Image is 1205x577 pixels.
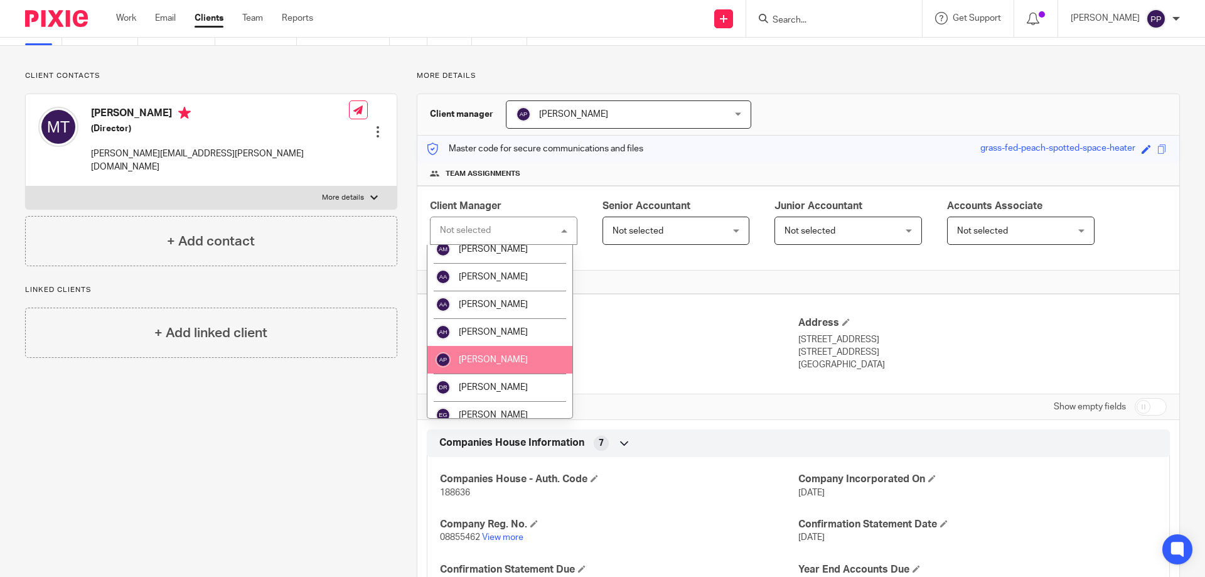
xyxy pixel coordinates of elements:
p: Master code for secure communications and files [427,143,643,155]
span: [PERSON_NAME] [459,272,528,281]
a: Team [242,12,263,24]
span: [PERSON_NAME] [459,328,528,337]
label: Show empty fields [1054,401,1126,413]
span: 188636 [440,488,470,497]
span: Team assignments [446,169,520,179]
i: Primary [178,107,191,119]
img: svg%3E [436,352,451,367]
h4: Client type [430,316,798,330]
h5: (Director) [91,122,349,135]
img: svg%3E [436,380,451,395]
h4: CUSTOM FIELDS [430,402,798,412]
span: Senior Accountant [602,201,690,211]
h4: Year End Accounts Due [798,563,1157,576]
img: svg%3E [436,325,451,340]
img: svg%3E [436,269,451,284]
input: Search [771,15,884,26]
p: Client contacts [25,71,397,81]
p: [PERSON_NAME] [1071,12,1140,24]
h4: [PERSON_NAME] [91,107,349,122]
a: Email [155,12,176,24]
a: View more [482,533,523,542]
span: [PERSON_NAME] [459,383,528,392]
img: svg%3E [436,242,451,257]
img: svg%3E [1146,9,1166,29]
span: [PERSON_NAME] [459,355,528,364]
img: svg%3E [436,297,451,312]
h4: Confirmation Statement Due [440,563,798,576]
img: svg%3E [516,107,531,122]
p: [STREET_ADDRESS] [798,333,1167,346]
span: Get Support [953,14,1001,23]
div: Not selected [440,226,491,235]
span: Client Manager [430,201,501,211]
span: [PERSON_NAME] [459,411,528,419]
img: Pixie [25,10,88,27]
span: Not selected [957,227,1008,235]
a: Clients [195,12,223,24]
h4: Company Incorporated On [798,473,1157,486]
div: grass-fed-peach-spotted-space-heater [980,142,1135,156]
h4: Company Reg. No. [440,518,798,531]
img: svg%3E [38,107,78,147]
span: Companies House Information [439,436,584,450]
span: Junior Accountant [774,201,862,211]
span: 7 [599,437,604,450]
p: [STREET_ADDRESS] [798,346,1167,359]
span: Accounts Associate [947,201,1042,211]
p: [PERSON_NAME][EMAIL_ADDRESS][PERSON_NAME][DOMAIN_NAME] [91,148,349,173]
img: svg%3E [436,407,451,423]
p: [GEOGRAPHIC_DATA] [798,359,1167,371]
span: [DATE] [798,488,825,497]
h4: Confirmation Statement Date [798,518,1157,531]
span: [PERSON_NAME] [459,245,528,254]
h4: Companies House - Auth. Code [440,473,798,486]
span: [PERSON_NAME] [459,300,528,309]
a: Reports [282,12,313,24]
h4: + Add contact [167,232,255,251]
a: Work [116,12,136,24]
span: [DATE] [798,533,825,542]
span: Not selected [785,227,835,235]
p: More details [417,71,1180,81]
span: 08855462 [440,533,480,542]
p: Linked clients [25,285,397,295]
h4: + Add linked client [154,323,267,343]
p: More details [322,193,364,203]
span: [PERSON_NAME] [539,110,608,119]
h4: Address [798,316,1167,330]
h3: Client manager [430,108,493,121]
span: Not selected [613,227,663,235]
p: Limited company [430,333,798,346]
